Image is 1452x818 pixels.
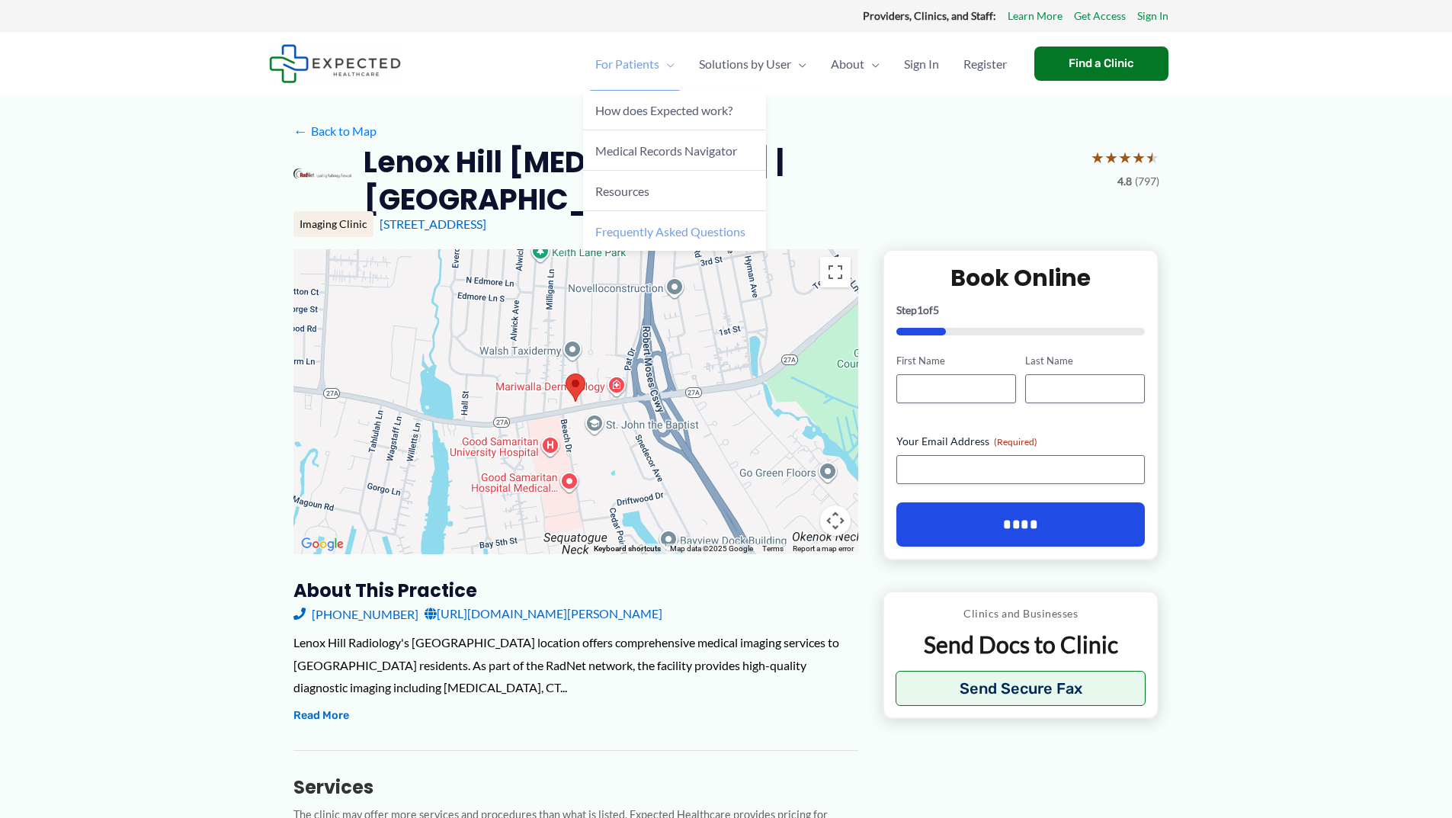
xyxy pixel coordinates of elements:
[380,217,486,231] a: [STREET_ADDRESS]
[892,37,951,91] a: Sign In
[583,171,766,211] a: Resources
[917,303,923,316] span: 1
[762,544,784,553] a: Terms
[583,211,766,251] a: Frequently Asked Questions
[293,631,858,699] div: Lenox Hill Radiology's [GEOGRAPHIC_DATA] location offers comprehensive medical imaging services t...
[820,257,851,287] button: Toggle fullscreen view
[297,534,348,554] a: Open this area in Google Maps (opens a new window)
[297,534,348,554] img: Google
[595,37,659,91] span: For Patients
[364,143,1079,219] h2: Lenox Hill [MEDICAL_DATA] | [GEOGRAPHIC_DATA]
[583,37,687,91] a: For PatientsMenu Toggle
[699,37,791,91] span: Solutions by User
[583,91,766,131] a: How does Expected work?
[425,602,662,625] a: [URL][DOMAIN_NAME][PERSON_NAME]
[864,37,880,91] span: Menu Toggle
[819,37,892,91] a: AboutMenu Toggle
[863,9,996,22] strong: Providers, Clinics, and Staff:
[1146,143,1159,172] span: ★
[293,707,349,725] button: Read More
[594,544,661,554] button: Keyboard shortcuts
[659,37,675,91] span: Menu Toggle
[670,544,753,553] span: Map data ©2025 Google
[896,630,1146,659] p: Send Docs to Clinic
[791,37,806,91] span: Menu Toggle
[1034,47,1168,81] a: Find a Clinic
[896,671,1146,706] button: Send Secure Fax
[595,184,649,198] span: Resources
[1074,6,1126,26] a: Get Access
[896,305,1146,316] p: Step of
[583,37,1019,91] nav: Primary Site Navigation
[933,303,939,316] span: 5
[687,37,819,91] a: Solutions by UserMenu Toggle
[963,37,1007,91] span: Register
[1118,143,1132,172] span: ★
[994,436,1037,447] span: (Required)
[896,604,1146,624] p: Clinics and Businesses
[583,130,766,171] a: Medical Records Navigator
[820,505,851,536] button: Map camera controls
[293,579,858,602] h3: About this practice
[1117,172,1132,191] span: 4.8
[1135,172,1159,191] span: (797)
[793,544,854,553] a: Report a map error
[904,37,939,91] span: Sign In
[896,263,1146,293] h2: Book Online
[269,44,401,83] img: Expected Healthcare Logo - side, dark font, small
[595,224,745,239] span: Frequently Asked Questions
[293,775,858,799] h3: Services
[1091,143,1104,172] span: ★
[293,211,373,237] div: Imaging Clinic
[896,434,1146,449] label: Your Email Address
[1104,143,1118,172] span: ★
[293,124,308,138] span: ←
[293,120,377,143] a: ←Back to Map
[595,103,732,117] span: How does Expected work?
[951,37,1019,91] a: Register
[293,602,418,625] a: [PHONE_NUMBER]
[595,143,737,158] span: Medical Records Navigator
[1137,6,1168,26] a: Sign In
[1008,6,1063,26] a: Learn More
[1025,354,1145,368] label: Last Name
[1132,143,1146,172] span: ★
[831,37,864,91] span: About
[896,354,1016,368] label: First Name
